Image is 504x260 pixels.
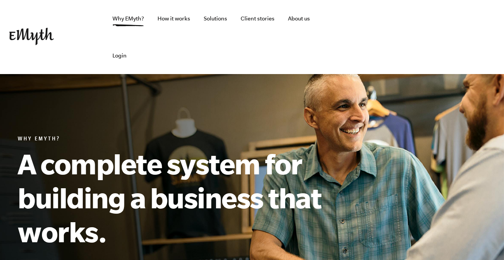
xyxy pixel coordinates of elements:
h1: A complete system for building a business that works. [18,147,357,248]
iframe: Embedded CTA [414,29,495,46]
img: EMyth [9,28,54,45]
h6: Why EMyth? [18,136,357,144]
iframe: Chat Widget [465,223,504,260]
iframe: Embedded CTA [329,29,410,46]
a: Login [106,37,133,74]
